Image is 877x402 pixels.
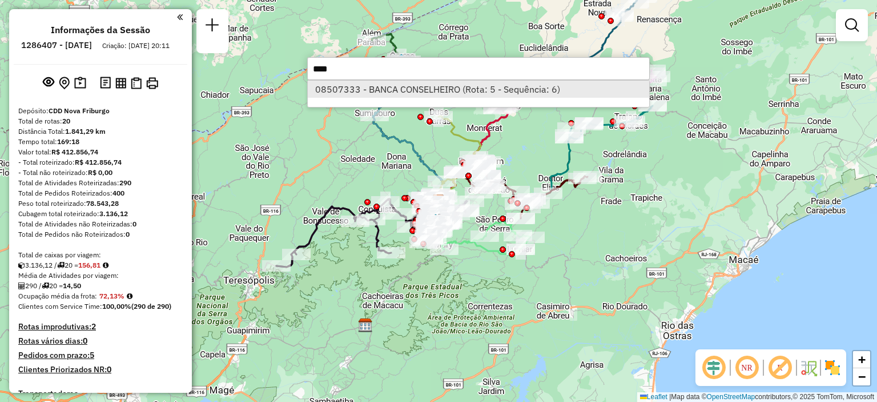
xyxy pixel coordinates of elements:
i: Total de rotas [57,262,65,269]
i: Total de rotas [42,282,49,289]
em: Média calculada utilizando a maior ocupação (%Peso ou %Cubagem) de cada rota da sessão. Rotas cro... [127,293,132,300]
strong: 169:18 [57,137,79,146]
strong: 0 [107,364,111,375]
div: Total de Atividades não Roteirizadas: [18,219,183,229]
span: Exibir rótulo [766,354,794,381]
button: Centralizar mapa no depósito ou ponto de apoio [57,74,72,92]
div: Total de Atividades Roteirizadas: [18,178,183,188]
strong: 0 [126,230,130,238]
h4: Pedidos com prazo: [18,351,94,360]
span: | [669,393,671,401]
h6: 1286407 - [DATE] [21,40,92,50]
strong: 78.543,28 [86,199,119,208]
a: Zoom in [853,351,870,368]
button: Exibir sessão original [41,74,57,92]
a: Exibir filtros [840,14,863,37]
h4: Rotas improdutivas: [18,322,183,332]
button: Painel de Sugestão [72,74,88,92]
strong: 72,13% [99,292,124,300]
div: Média de Atividades por viagem: [18,270,183,281]
strong: R$ 0,00 [88,168,112,177]
img: Fluxo de ruas [799,359,818,377]
img: 521 UDC Light NFR Centro [428,213,443,228]
strong: 2 [91,321,96,332]
strong: R$ 412.856,74 [51,148,98,156]
strong: 1.841,29 km [65,127,106,136]
a: OpenStreetMap [707,393,755,401]
div: 3.136,12 / 20 = [18,260,183,270]
i: Total de Atividades [18,282,25,289]
h4: Informações da Sessão [51,25,150,35]
i: Meta Caixas/viagem: 173,30 Diferença: -16,49 [103,262,108,269]
div: Total de caixas por viagem: [18,250,183,260]
a: Leaflet [640,393,667,401]
a: Clique aqui para minimizar o painel [177,10,183,23]
h4: Transportadoras [18,389,183,399]
li: [object Object] [308,81,649,98]
div: Tempo total: [18,137,183,147]
button: Visualizar Romaneio [128,75,144,91]
span: − [858,369,866,384]
div: - Total não roteirizado: [18,168,183,178]
h4: Clientes Priorizados NR: [18,365,183,375]
strong: CDD Nova Friburgo [49,106,110,115]
i: Cubagem total roteirizado [18,262,25,269]
img: Exibir/Ocultar setores [823,359,842,377]
a: Nova sessão e pesquisa [201,14,224,39]
button: Logs desbloquear sessão [98,74,113,92]
img: Carmo [394,53,409,68]
strong: 156,81 [78,261,100,269]
strong: R$ 412.856,74 [75,158,122,166]
strong: 100,00% [102,302,131,311]
span: Ocultar NR [733,354,761,381]
span: Clientes com Service Time: [18,302,102,311]
img: CDI Macacu [358,318,373,333]
strong: 14,50 [63,281,81,290]
span: Ocultar deslocamento [700,354,727,381]
div: Depósito: [18,106,183,116]
strong: 400 [112,189,124,197]
strong: 20 [62,117,70,125]
strong: 5 [90,350,94,360]
strong: (290 de 290) [131,302,171,311]
div: Distância Total: [18,126,183,137]
div: Cubagem total roteirizado: [18,209,183,219]
div: Map data © contributors,© 2025 TomTom, Microsoft [637,392,877,402]
span: + [858,352,866,367]
div: Valor total: [18,147,183,157]
div: - Total roteirizado: [18,157,183,168]
div: Peso total roteirizado: [18,198,183,209]
strong: 0 [132,220,136,228]
button: Visualizar relatório de Roteirização [113,75,128,90]
strong: 0 [83,336,87,346]
button: Imprimir Rotas [144,75,160,91]
a: Zoom out [853,368,870,385]
div: Total de Pedidos Roteirizados: [18,188,183,198]
div: Total de Pedidos não Roteirizados: [18,229,183,240]
div: 290 / 20 = [18,281,183,291]
div: Criação: [DATE] 20:11 [98,41,174,51]
div: Total de rotas: [18,116,183,126]
ul: Option List [308,81,649,98]
span: Ocupação média da frota: [18,292,97,300]
h4: Rotas vários dias: [18,336,183,346]
strong: 290 [119,178,131,187]
strong: 3.136,12 [99,209,128,218]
